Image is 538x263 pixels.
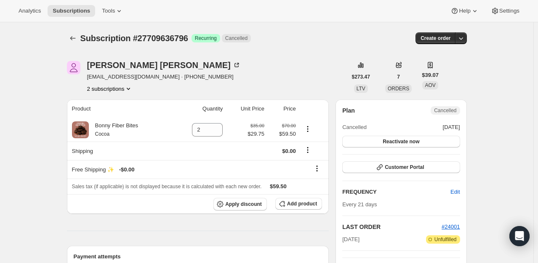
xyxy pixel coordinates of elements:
[195,35,217,42] span: Recurring
[342,201,377,208] span: Every 21 days
[87,61,241,69] div: [PERSON_NAME] [PERSON_NAME]
[392,71,405,83] button: 7
[442,224,460,230] a: #24001
[342,136,460,147] button: Reactivate now
[119,166,135,174] span: - $0.00
[72,121,89,138] img: product img
[445,5,484,17] button: Help
[347,71,375,83] button: $273.47
[282,148,296,154] span: $0.00
[301,124,314,134] button: Product actions
[225,100,267,118] th: Unit Price
[225,201,262,208] span: Apply discount
[450,188,460,196] span: Edit
[342,123,367,131] span: Cancelled
[357,86,365,92] span: LTV
[248,130,264,138] span: $29.75
[509,226,530,246] div: Open Intercom Messenger
[67,32,79,44] button: Subscriptions
[499,8,519,14] span: Settings
[97,5,128,17] button: Tools
[385,164,424,171] span: Customer Portal
[287,200,317,207] span: Add product
[352,74,370,80] span: $273.47
[19,8,41,14] span: Analytics
[72,184,262,189] span: Sales tax (if applicable) is not displayed because it is calculated with each new order.
[388,86,409,92] span: ORDERS
[445,185,465,199] button: Edit
[269,130,296,138] span: $59.50
[421,35,450,42] span: Create order
[13,5,46,17] button: Analytics
[342,235,360,244] span: [DATE]
[250,123,264,128] small: $35.00
[87,84,133,93] button: Product actions
[270,183,287,189] span: $59.50
[72,166,296,174] div: Free Shipping ✨
[173,100,225,118] th: Quantity
[434,107,456,114] span: Cancelled
[225,35,248,42] span: Cancelled
[53,8,90,14] span: Subscriptions
[342,223,442,231] h2: LAST ORDER
[342,188,450,196] h2: FREQUENCY
[422,71,439,79] span: $39.07
[434,236,457,243] span: Unfulfilled
[48,5,95,17] button: Subscriptions
[282,123,296,128] small: $70.00
[275,198,322,210] button: Add product
[301,145,314,155] button: Shipping actions
[89,121,138,138] div: Bonny Fiber Bites
[102,8,115,14] span: Tools
[443,123,460,131] span: [DATE]
[397,74,400,80] span: 7
[342,106,355,115] h2: Plan
[80,34,188,43] span: Subscription #27709636796
[442,223,460,231] button: #24001
[459,8,470,14] span: Help
[213,198,267,210] button: Apply discount
[342,161,460,173] button: Customer Portal
[415,32,455,44] button: Create order
[425,82,435,88] span: AOV
[486,5,525,17] button: Settings
[87,73,241,81] span: [EMAIL_ADDRESS][DOMAIN_NAME] · [PHONE_NUMBER]
[95,131,110,137] small: Cocoa
[67,142,174,160] th: Shipping
[267,100,298,118] th: Price
[74,252,322,261] h2: Payment attempts
[67,61,80,74] span: Kelly Nelson
[67,100,174,118] th: Product
[383,138,419,145] span: Reactivate now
